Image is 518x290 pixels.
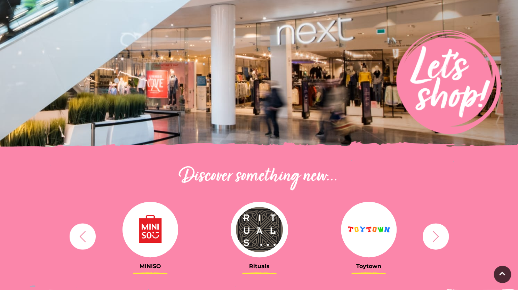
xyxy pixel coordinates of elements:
h3: MINISO [101,263,200,269]
a: Toytown [319,202,418,269]
h3: Rituals [210,263,309,269]
a: MINISO [101,202,200,269]
h2: Discover something new... [66,166,452,188]
h3: Toytown [319,263,418,269]
a: Rituals [210,202,309,269]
